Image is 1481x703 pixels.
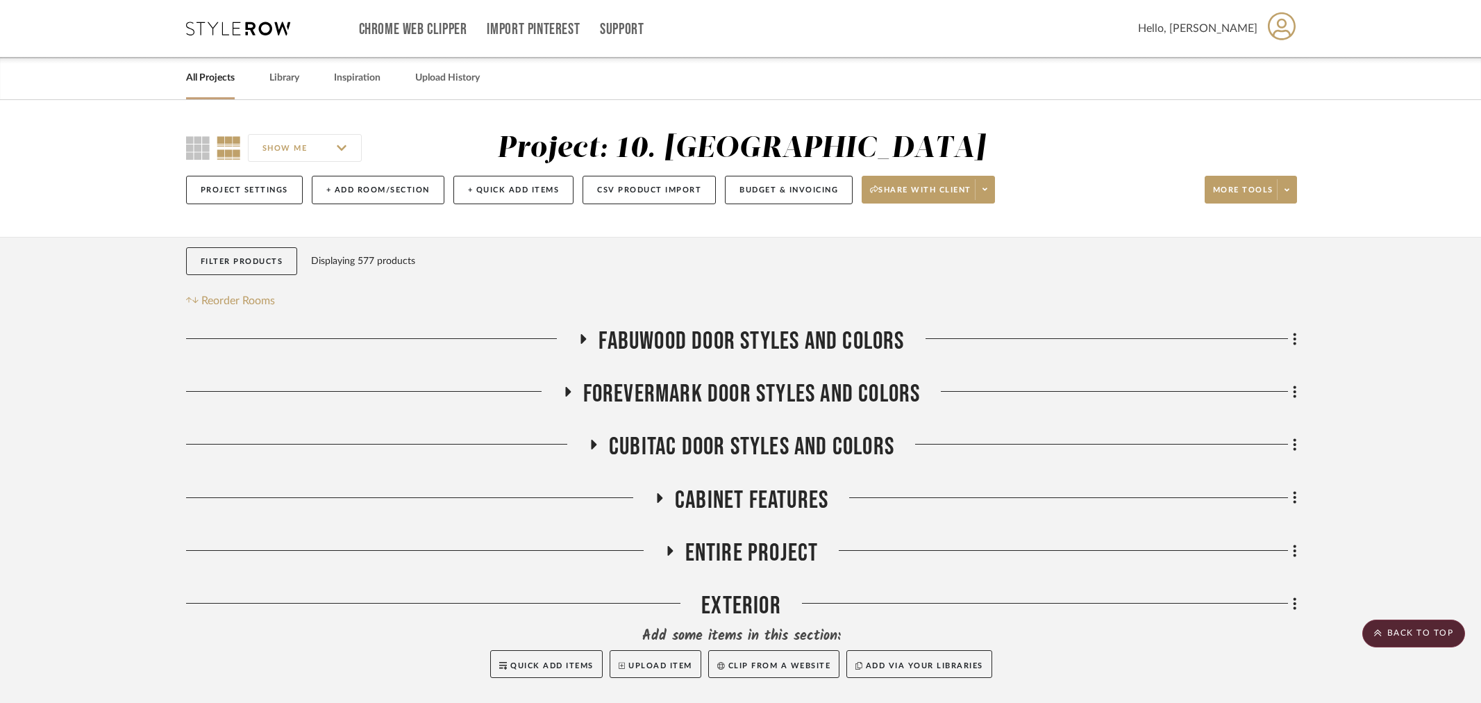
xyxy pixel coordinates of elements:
span: Quick Add Items [510,662,594,670]
div: Displaying 577 products [311,247,415,275]
button: + Add Room/Section [312,176,444,204]
span: FABUWOOD DOOR STYLES AND COLORS [599,326,904,356]
button: Project Settings [186,176,303,204]
div: Project: 10. [GEOGRAPHIC_DATA] [497,134,985,163]
button: Add via your libraries [846,650,992,678]
span: More tools [1213,185,1273,206]
a: Inspiration [334,69,380,88]
span: CUBITAC DOOR STYLES AND COLORS [609,432,894,462]
a: Import Pinterest [487,24,580,35]
button: Share with client [862,176,995,204]
div: Add some items in this section: [186,627,1297,646]
span: Entire Project [685,538,819,568]
button: Clip from a website [708,650,839,678]
scroll-to-top-button: BACK TO TOP [1362,620,1465,647]
a: Upload History [415,69,480,88]
span: Cabinet Features [675,486,828,515]
button: Upload Item [610,650,701,678]
button: CSV Product Import [583,176,716,204]
a: Support [600,24,644,35]
span: Share with client [870,185,971,206]
button: + Quick Add Items [453,176,574,204]
span: Reorder Rooms [201,292,275,309]
a: Library [269,69,299,88]
span: Hello, [PERSON_NAME] [1138,20,1257,37]
span: FOREVERMARK DOOR STYLES AND COLORS [583,379,921,409]
a: All Projects [186,69,235,88]
button: Reorder Rooms [186,292,276,309]
button: Quick Add Items [490,650,603,678]
button: More tools [1205,176,1297,204]
a: Chrome Web Clipper [359,24,467,35]
button: Budget & Invoicing [725,176,853,204]
button: Filter Products [186,247,298,276]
